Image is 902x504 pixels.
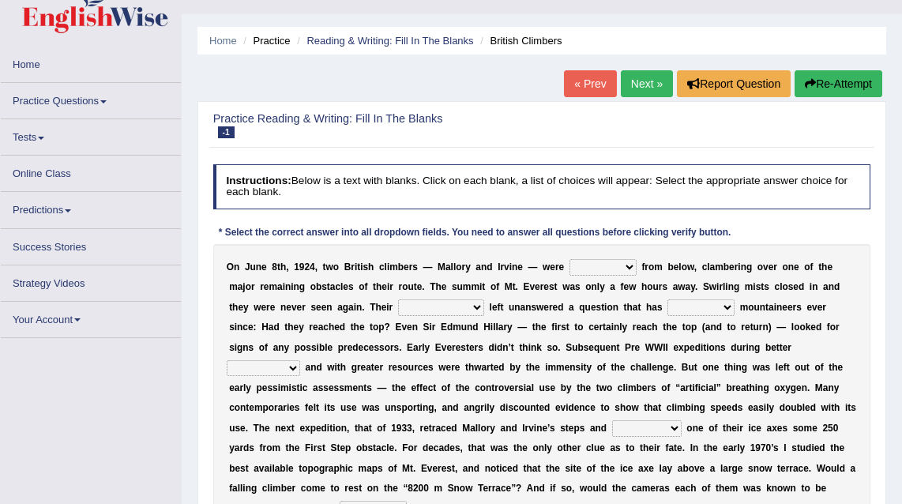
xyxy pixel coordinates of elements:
b: g [734,281,739,292]
b: i [604,302,607,313]
b: b [723,261,729,273]
b: y [465,261,471,273]
b: n [525,302,531,313]
b: m [269,281,277,292]
b: e [794,261,799,273]
b: r [302,302,306,313]
b: b [316,281,321,292]
b: n [776,302,782,313]
b: l [723,281,725,292]
b: e [591,302,596,313]
b: r [822,302,826,313]
b: v [291,302,297,313]
b: u [585,302,591,313]
b: s [452,281,457,292]
b: r [266,302,270,313]
b: t [357,261,360,273]
b: h [435,281,441,292]
b: a [633,302,638,313]
b: e [559,261,565,273]
b: o [682,261,687,273]
b: l [707,261,709,273]
b: t [500,302,503,313]
h2: Practice Reading & Writing: Fill In The Blanks [213,113,621,139]
b: r [719,281,723,292]
b: h [368,261,374,273]
b: J [245,261,250,273]
b: i [283,281,285,292]
b: e [297,302,303,313]
b: n [812,281,817,292]
b: t [637,302,641,313]
b: e [261,302,266,313]
b: s [788,281,794,292]
b: e [442,281,447,292]
b: — [528,261,538,273]
b: r [793,302,797,313]
b: r [659,281,663,292]
b: a [521,302,526,313]
b: r [389,281,393,292]
b: m [715,261,723,273]
b: . [362,302,364,313]
b: , [315,261,318,273]
b: o [804,261,810,273]
b: t [818,261,821,273]
b: c [379,261,385,273]
a: Home [1,47,181,77]
b: o [647,281,652,292]
b: e [543,302,549,313]
b: v [504,261,509,273]
b: b [398,261,404,273]
b: r [555,261,559,273]
b: i [810,281,812,292]
b: w [543,261,550,273]
b: e [782,302,787,313]
b: c [242,322,248,333]
b: 2 [304,261,310,273]
b: e [492,302,498,313]
b: d [799,281,804,292]
b: e [261,261,267,273]
b: h [627,302,633,313]
b: t [765,302,769,313]
b: i [509,261,512,273]
b: y [243,302,249,313]
b: r [309,322,313,333]
b: v [763,261,769,273]
b: e [769,261,774,273]
b: o [782,281,787,292]
li: Practice [239,33,290,48]
b: u [653,281,659,292]
b: l [451,261,453,273]
b: f [621,281,624,292]
b: s [412,261,418,273]
b: i [235,322,237,333]
b: m [463,281,472,292]
b: r [500,261,504,273]
b: n [256,261,261,273]
li: British Climbers [476,33,562,48]
b: I [498,261,500,273]
b: T [370,302,375,313]
b: r [389,302,393,313]
b: i [291,281,293,292]
b: s [229,322,235,333]
b: o [607,302,612,313]
b: r [540,281,544,292]
b: o [783,261,788,273]
b: h [646,302,652,313]
b: a [277,281,283,292]
b: i [386,302,389,313]
b: e [343,281,348,292]
b: 9 [299,261,305,273]
b: a [330,281,336,292]
b: a [652,302,657,313]
b: e [535,281,540,292]
b: s [310,302,316,313]
b: i [354,302,356,313]
a: Your Account [1,302,181,333]
b: r [645,261,648,273]
a: Home [209,35,237,47]
b: o [748,302,754,313]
